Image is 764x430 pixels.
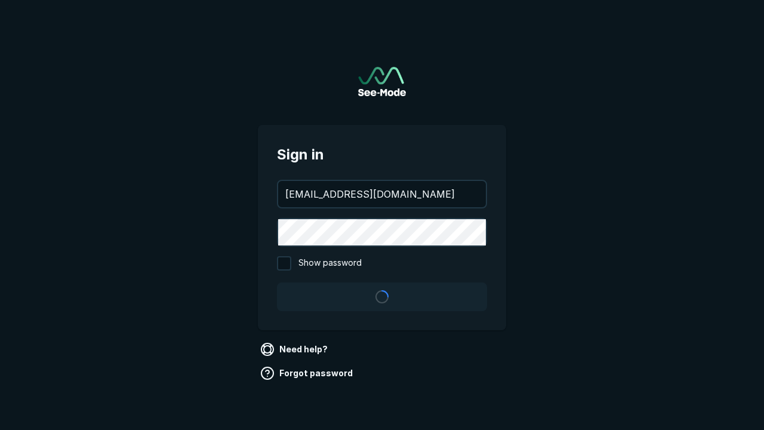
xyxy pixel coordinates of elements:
input: your@email.com [278,181,486,207]
a: Need help? [258,340,332,359]
span: Sign in [277,144,487,165]
a: Go to sign in [358,67,406,96]
a: Forgot password [258,364,358,383]
img: See-Mode Logo [358,67,406,96]
span: Show password [298,256,362,271]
